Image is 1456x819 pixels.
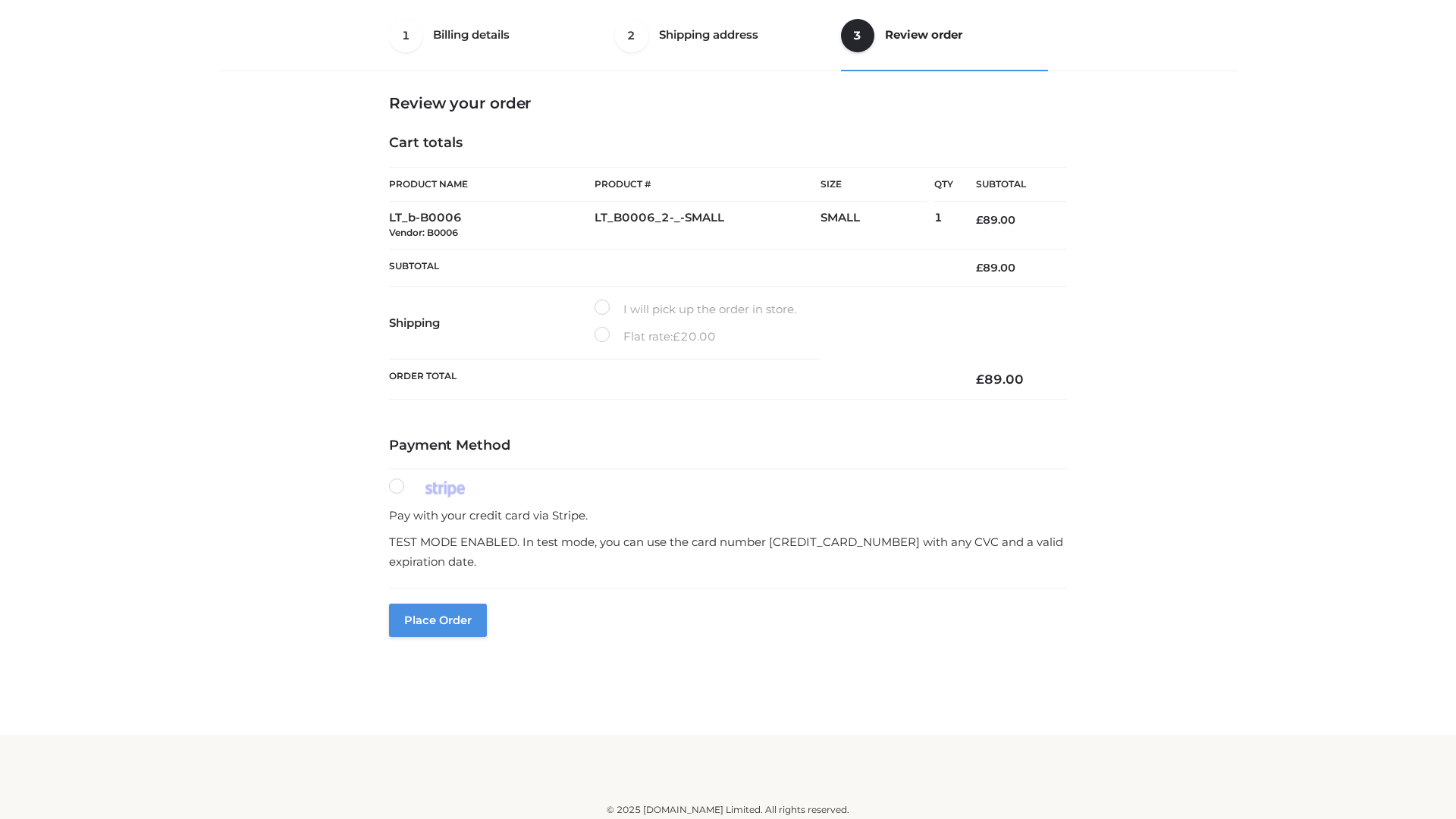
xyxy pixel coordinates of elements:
label: I will pick up the order in store. [595,300,796,319]
td: LT_B0006_2-_-SMALL [595,202,821,249]
th: Order Total [389,359,953,400]
bdi: 89.00 [976,213,1015,227]
th: Subtotal [953,168,1067,202]
th: Product Name [389,167,595,202]
th: Subtotal [389,249,953,286]
small: Vendor: B0006 [389,227,458,238]
p: TEST MODE ENABLED. In test mode, you can use the card number [CREDIT_CARD_NUMBER] with any CVC an... [389,532,1067,571]
th: Shipping [389,287,595,359]
td: SMALL [821,202,934,249]
th: Size [821,168,927,202]
button: Place order [389,604,487,637]
div: © 2025 [DOMAIN_NAME] Limited. All rights reserved. [225,802,1231,817]
td: LT_b-B0006 [389,202,595,249]
bdi: 89.00 [976,372,1024,387]
td: 1 [934,202,953,249]
bdi: 89.00 [976,261,1015,275]
th: Product # [595,167,821,202]
span: £ [976,261,983,275]
label: Flat rate: [595,327,716,347]
p: Pay with your credit card via Stripe. [389,506,1067,526]
span: £ [976,213,983,227]
th: Qty [934,167,953,202]
h4: Payment Method [389,438,1067,454]
h3: Review your order [389,94,1067,112]
span: £ [976,372,984,387]
bdi: 20.00 [673,329,716,344]
h4: Cart totals [389,135,1067,152]
span: £ [673,329,680,344]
